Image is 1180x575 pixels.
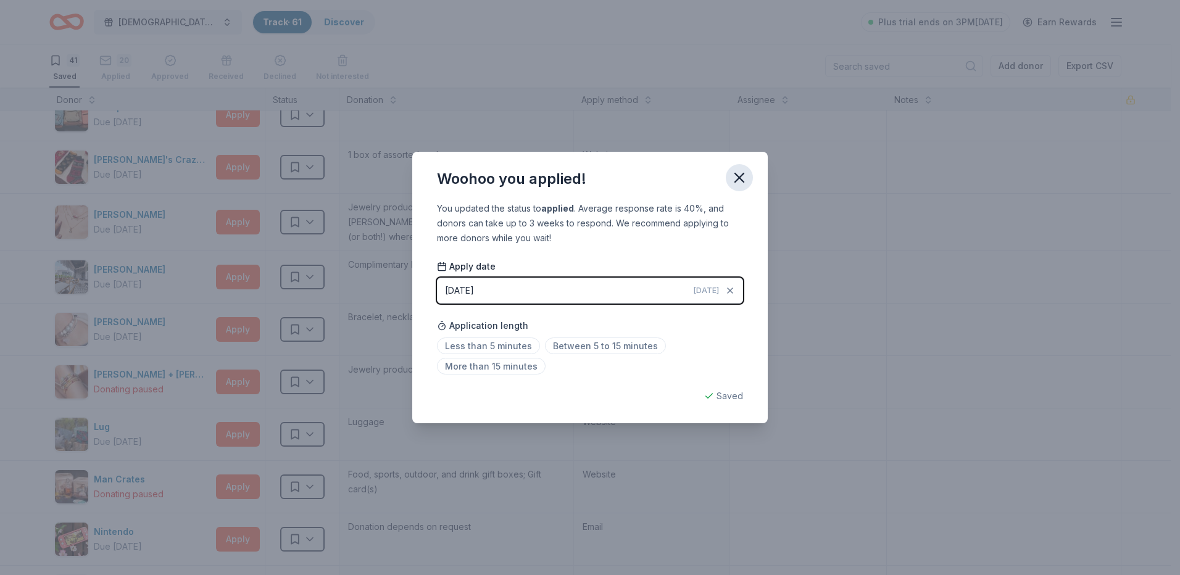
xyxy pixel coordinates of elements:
div: [DATE] [445,283,474,298]
span: Less than 5 minutes [437,337,540,354]
button: [DATE][DATE] [437,278,743,304]
span: Application length [437,318,528,333]
span: Between 5 to 15 minutes [545,337,666,354]
span: Apply date [437,260,496,273]
span: More than 15 minutes [437,358,546,374]
span: [DATE] [694,286,719,296]
b: applied [541,203,574,213]
div: You updated the status to . Average response rate is 40%, and donors can take up to 3 weeks to re... [437,201,743,246]
div: Woohoo you applied! [437,169,586,189]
